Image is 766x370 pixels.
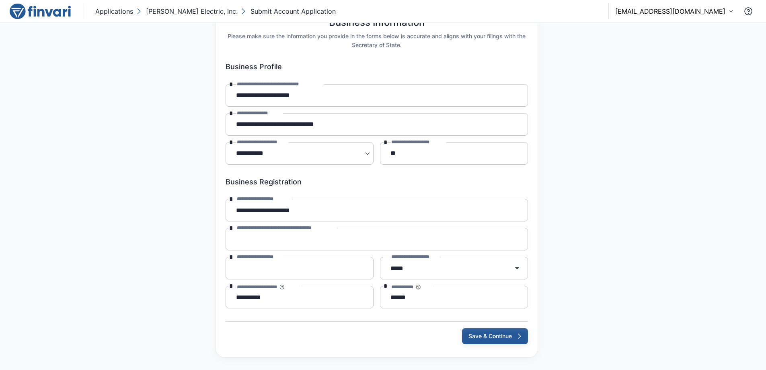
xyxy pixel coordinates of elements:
img: logo [10,3,71,19]
h6: Business Registration [226,178,528,186]
button: Save & Continue [462,328,528,344]
button: Applications [94,5,135,18]
button: [PERSON_NAME] Electric, Inc. [135,5,239,18]
p: Applications [95,6,133,16]
h6: Business Profile [226,62,528,71]
p: [EMAIL_ADDRESS][DOMAIN_NAME] [615,6,725,16]
button: Submit Account Application [239,5,337,18]
p: [PERSON_NAME] Electric, Inc. [146,6,238,16]
h6: Please make sure the information you provide in the forms below is accurate and aligns with your ... [226,32,528,50]
button: Contact Support [740,3,756,19]
button: [EMAIL_ADDRESS][DOMAIN_NAME] [615,6,734,16]
button: Open [509,260,525,276]
p: Submit Account Application [251,6,336,16]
